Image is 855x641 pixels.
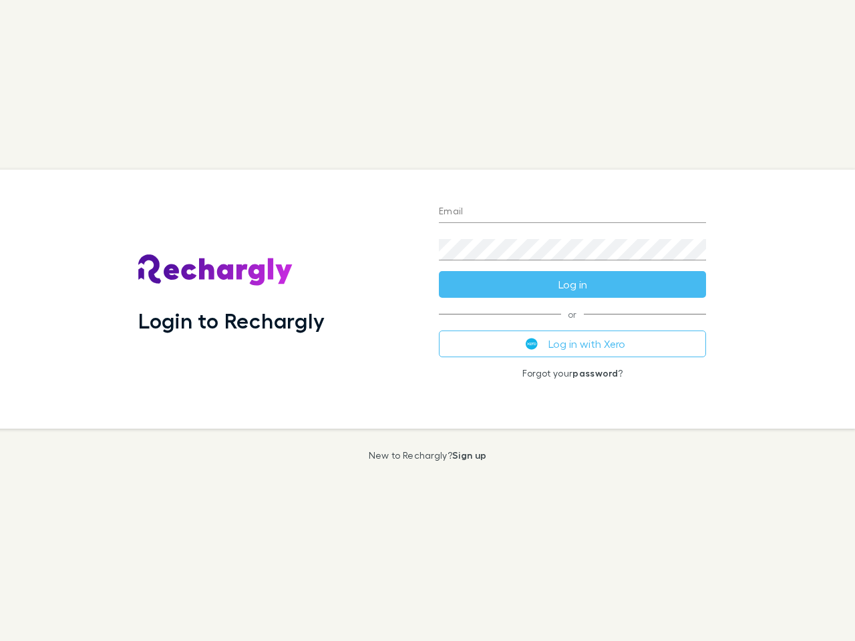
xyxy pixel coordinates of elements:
iframe: Intercom live chat [810,596,842,628]
button: Log in [439,271,706,298]
img: Xero's logo [526,338,538,350]
button: Log in with Xero [439,331,706,357]
p: New to Rechargly? [369,450,487,461]
p: Forgot your ? [439,368,706,379]
img: Rechargly's Logo [138,254,293,286]
a: password [572,367,618,379]
a: Sign up [452,449,486,461]
h1: Login to Rechargly [138,308,325,333]
span: or [439,314,706,314]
